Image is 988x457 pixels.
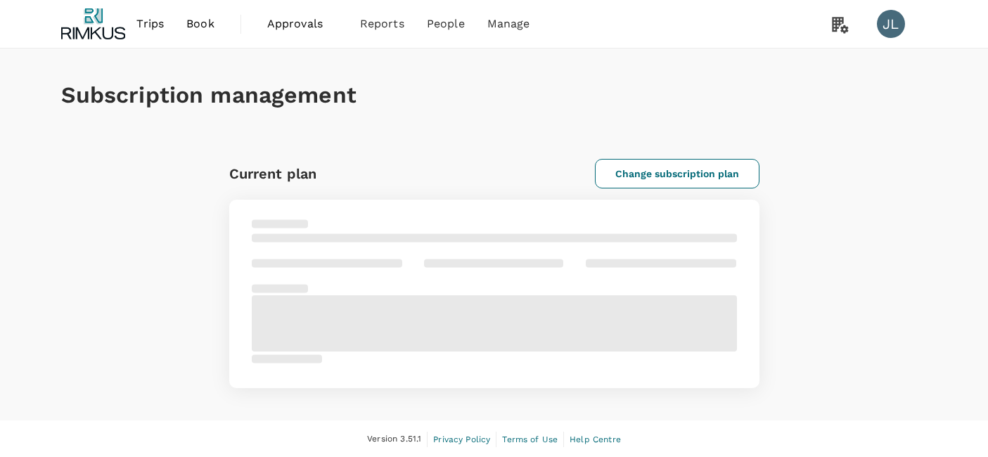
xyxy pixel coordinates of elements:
button: Change subscription plan [595,159,759,188]
span: Reports [360,15,404,32]
span: Manage [487,15,530,32]
span: Approvals [267,15,338,32]
img: Rimkus SG Pte. Ltd. [61,8,126,39]
span: Terms of Use [502,435,558,444]
span: Version 3.51.1 [367,432,421,446]
a: Terms of Use [502,432,558,447]
div: JL [877,10,905,38]
a: Privacy Policy [433,432,490,447]
span: Privacy Policy [433,435,490,444]
span: Help Centre [570,435,621,444]
h6: Current plan [229,162,317,185]
span: Trips [136,15,164,32]
h1: Subscription management [61,82,928,108]
span: People [427,15,465,32]
span: Book [186,15,214,32]
a: Help Centre [570,432,621,447]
